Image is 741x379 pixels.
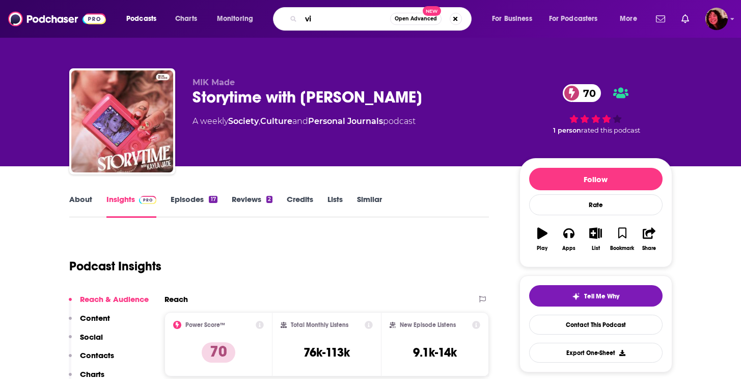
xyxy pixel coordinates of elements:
[492,12,532,26] span: For Business
[71,70,173,172] img: Storytime with Kayla Jade
[620,12,637,26] span: More
[69,332,103,351] button: Social
[572,292,580,300] img: tell me why sparkle
[529,168,663,190] button: Follow
[652,10,669,28] a: Show notifications dropdown
[80,350,114,360] p: Contacts
[69,259,161,274] h1: Podcast Insights
[232,194,272,218] a: Reviews2
[423,6,441,16] span: New
[609,221,636,258] button: Bookmark
[69,350,114,369] button: Contacts
[80,332,103,342] p: Social
[217,12,253,26] span: Monitoring
[210,11,266,27] button: open menu
[553,127,581,134] span: 1 person
[705,8,728,30] img: User Profile
[126,12,156,26] span: Podcasts
[537,245,547,251] div: Play
[529,343,663,363] button: Export One-Sheet
[529,194,663,215] div: Rate
[705,8,728,30] span: Logged in as Kathryn-Musilek
[677,10,693,28] a: Show notifications dropdown
[563,84,601,102] a: 70
[529,315,663,335] a: Contact This Podcast
[390,13,442,25] button: Open AdvancedNew
[304,345,350,360] h3: 76k-113k
[171,194,217,218] a: Episodes17
[301,11,390,27] input: Search podcasts, credits, & more...
[260,116,292,126] a: Culture
[529,221,556,258] button: Play
[266,196,272,203] div: 2
[283,7,481,31] div: Search podcasts, credits, & more...
[80,369,104,379] p: Charts
[400,321,456,329] h2: New Episode Listens
[119,11,170,27] button: open menu
[169,11,203,27] a: Charts
[642,245,656,251] div: Share
[327,194,343,218] a: Lists
[287,194,313,218] a: Credits
[485,11,545,27] button: open menu
[185,321,225,329] h2: Power Score™
[519,78,672,141] div: 70 1 personrated this podcast
[592,245,600,251] div: List
[193,78,235,87] span: MIK Made
[8,9,106,29] img: Podchaser - Follow, Share and Rate Podcasts
[106,194,157,218] a: InsightsPodchaser Pro
[193,115,416,128] div: A weekly podcast
[209,196,217,203] div: 17
[610,245,634,251] div: Bookmark
[636,221,662,258] button: Share
[395,16,437,21] span: Open Advanced
[175,12,197,26] span: Charts
[556,221,582,258] button: Apps
[584,292,619,300] span: Tell Me Why
[562,245,575,251] div: Apps
[164,294,188,304] h2: Reach
[357,194,382,218] a: Similar
[573,84,601,102] span: 70
[308,116,383,126] a: Personal Journals
[69,294,149,313] button: Reach & Audience
[292,116,308,126] span: and
[549,12,598,26] span: For Podcasters
[80,294,149,304] p: Reach & Audience
[581,127,640,134] span: rated this podcast
[69,194,92,218] a: About
[529,285,663,307] button: tell me why sparkleTell Me Why
[705,8,728,30] button: Show profile menu
[228,116,259,126] a: Society
[80,313,110,323] p: Content
[542,11,613,27] button: open menu
[202,342,235,363] p: 70
[291,321,348,329] h2: Total Monthly Listens
[413,345,457,360] h3: 9.1k-14k
[69,313,110,332] button: Content
[582,221,609,258] button: List
[139,196,157,204] img: Podchaser Pro
[613,11,650,27] button: open menu
[259,116,260,126] span: ,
